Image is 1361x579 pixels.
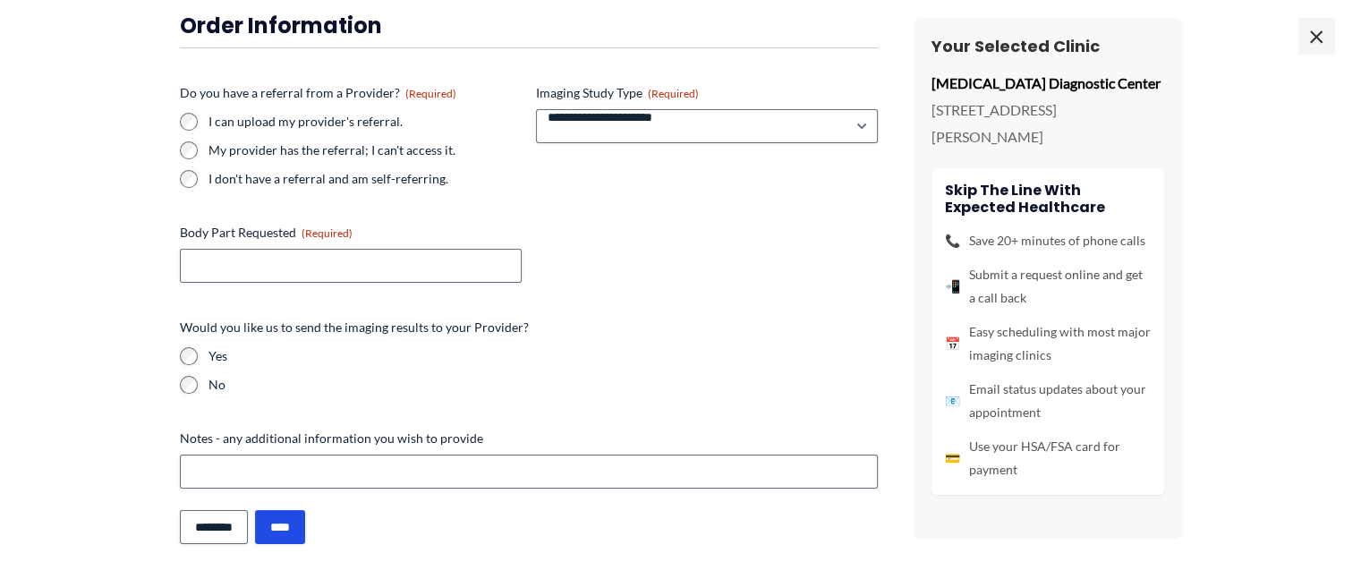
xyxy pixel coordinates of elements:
[945,182,1151,216] h4: Skip the line with Expected Healthcare
[945,263,1151,310] li: Submit a request online and get a call back
[208,376,878,394] label: No
[180,12,878,39] h3: Order Information
[208,141,522,159] label: My provider has the referral; I can't access it.
[180,319,529,336] legend: Would you like us to send the imaging results to your Provider?
[945,332,960,355] span: 📅
[945,378,1151,424] li: Email status updates about your appointment
[945,447,960,470] span: 💳
[1298,18,1334,54] span: ×
[945,435,1151,481] li: Use your HSA/FSA card for payment
[945,320,1151,367] li: Easy scheduling with most major imaging clinics
[405,87,456,100] span: (Required)
[208,113,522,131] label: I can upload my provider's referral.
[945,229,1151,252] li: Save 20+ minutes of phone calls
[945,275,960,298] span: 📲
[945,229,960,252] span: 📞
[302,226,353,240] span: (Required)
[208,170,522,188] label: I don't have a referral and am self-referring.
[180,430,878,447] label: Notes - any additional information you wish to provide
[945,389,960,413] span: 📧
[648,87,699,100] span: (Required)
[931,70,1164,97] p: [MEDICAL_DATA] Diagnostic Center
[536,84,878,102] label: Imaging Study Type
[931,97,1164,149] p: [STREET_ADDRESS][PERSON_NAME]
[208,347,878,365] label: Yes
[180,84,456,102] legend: Do you have a referral from a Provider?
[180,224,522,242] label: Body Part Requested
[931,36,1164,56] h3: Your Selected Clinic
